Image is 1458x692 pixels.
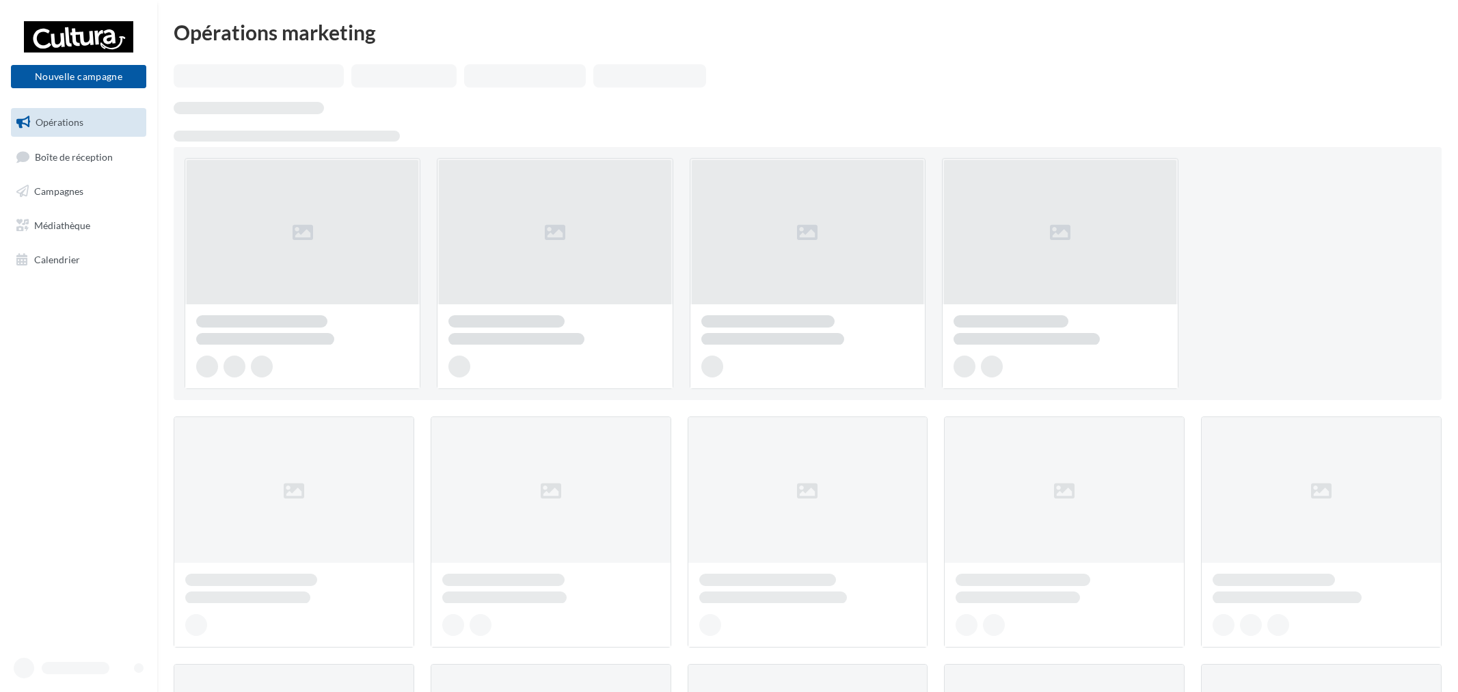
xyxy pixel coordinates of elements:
button: Nouvelle campagne [11,65,146,88]
a: Calendrier [8,245,149,274]
a: Campagnes [8,177,149,206]
a: Médiathèque [8,211,149,240]
span: Opérations [36,116,83,128]
div: Opérations marketing [174,22,1442,42]
span: Médiathèque [34,219,90,231]
span: Campagnes [34,185,83,197]
span: Boîte de réception [35,150,113,162]
span: Calendrier [34,253,80,265]
a: Boîte de réception [8,142,149,172]
a: Opérations [8,108,149,137]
